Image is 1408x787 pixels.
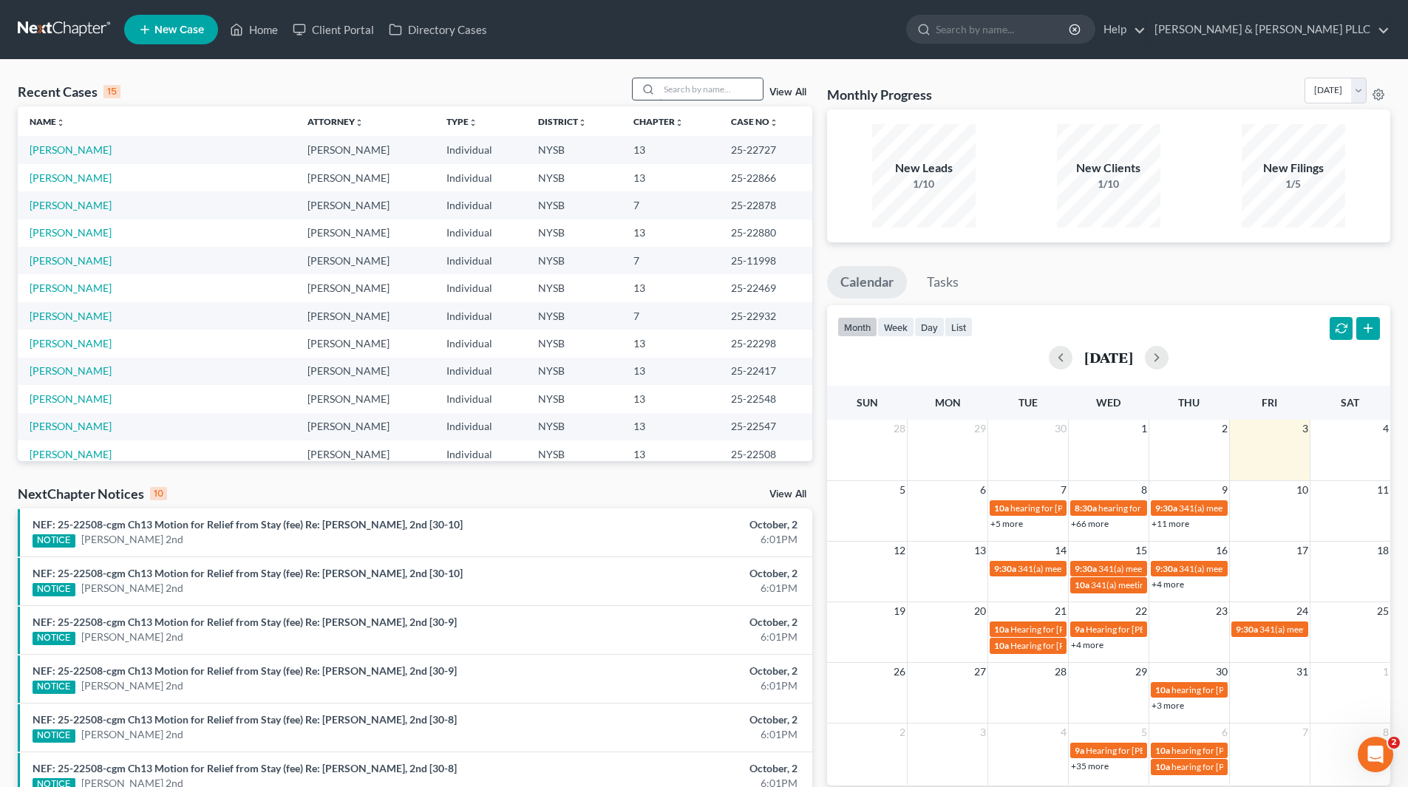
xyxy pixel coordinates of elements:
[1381,723,1390,741] span: 8
[1220,723,1229,741] span: 6
[994,502,1009,514] span: 10a
[1358,737,1393,772] iframe: Intercom live chat
[296,247,435,274] td: [PERSON_NAME]
[914,317,945,337] button: day
[435,164,526,191] td: Individual
[1214,602,1229,620] span: 23
[769,118,778,127] i: unfold_more
[1295,542,1310,559] span: 17
[994,624,1009,635] span: 10a
[578,118,587,127] i: unfold_more
[1140,420,1149,437] span: 1
[979,723,987,741] span: 3
[296,440,435,468] td: [PERSON_NAME]
[526,164,622,191] td: NYSB
[30,337,112,350] a: [PERSON_NAME]
[33,713,457,726] a: NEF: 25-22508-cgm Ch13 Motion for Relief from Stay (fee) Re: [PERSON_NAME], 2nd [30-8]
[719,247,812,274] td: 25-11998
[719,413,812,440] td: 25-22547
[1075,502,1097,514] span: 8:30a
[296,330,435,357] td: [PERSON_NAME]
[1096,16,1146,43] a: Help
[526,330,622,357] td: NYSB
[552,532,797,547] div: 6:01PM
[719,385,812,412] td: 25-22548
[552,630,797,644] div: 6:01PM
[33,518,463,531] a: NEF: 25-22508-cgm Ch13 Motion for Relief from Stay (fee) Re: [PERSON_NAME], 2nd [30-10]
[285,16,381,43] a: Client Portal
[1301,723,1310,741] span: 7
[1152,700,1184,711] a: +3 more
[1053,420,1068,437] span: 30
[1152,579,1184,590] a: +4 more
[1236,624,1258,635] span: 9:30a
[973,602,987,620] span: 20
[1086,745,1201,756] span: Hearing for [PERSON_NAME]
[675,118,684,127] i: unfold_more
[973,420,987,437] span: 29
[435,440,526,468] td: Individual
[355,118,364,127] i: unfold_more
[719,358,812,385] td: 25-22417
[435,358,526,385] td: Individual
[435,385,526,412] td: Individual
[296,302,435,330] td: [PERSON_NAME]
[622,219,719,247] td: 13
[1341,396,1359,409] span: Sat
[30,226,112,239] a: [PERSON_NAME]
[33,616,457,628] a: NEF: 25-22508-cgm Ch13 Motion for Relief from Stay (fee) Re: [PERSON_NAME], 2nd [30-9]
[769,489,806,500] a: View All
[1171,745,1285,756] span: hearing for [PERSON_NAME]
[1295,602,1310,620] span: 24
[1059,723,1068,741] span: 4
[552,664,797,678] div: October, 2
[435,191,526,219] td: Individual
[1134,663,1149,681] span: 29
[526,247,622,274] td: NYSB
[1010,640,1126,651] span: Hearing for [PERSON_NAME]
[30,392,112,405] a: [PERSON_NAME]
[526,385,622,412] td: NYSB
[30,254,112,267] a: [PERSON_NAME]
[1381,420,1390,437] span: 4
[150,487,167,500] div: 10
[296,164,435,191] td: [PERSON_NAME]
[435,247,526,274] td: Individual
[994,563,1016,574] span: 9:30a
[1098,563,1241,574] span: 341(a) meeting for [PERSON_NAME]
[1018,563,1160,574] span: 341(a) meeting for [PERSON_NAME]
[81,727,183,742] a: [PERSON_NAME] 2nd
[1053,542,1068,559] span: 14
[979,481,987,499] span: 6
[837,317,877,337] button: month
[526,440,622,468] td: NYSB
[973,663,987,681] span: 27
[30,420,112,432] a: [PERSON_NAME]
[33,681,75,694] div: NOTICE
[469,118,477,127] i: unfold_more
[994,640,1009,651] span: 10a
[1295,481,1310,499] span: 10
[622,358,719,385] td: 13
[719,219,812,247] td: 25-22880
[633,116,684,127] a: Chapterunfold_more
[33,664,457,677] a: NEF: 25-22508-cgm Ch13 Motion for Relief from Stay (fee) Re: [PERSON_NAME], 2nd [30-9]
[1086,624,1201,635] span: Hearing for [PERSON_NAME]
[30,143,112,156] a: [PERSON_NAME]
[1098,502,1212,514] span: hearing for [PERSON_NAME]
[30,171,112,184] a: [PERSON_NAME]
[1220,420,1229,437] span: 2
[56,118,65,127] i: unfold_more
[1084,350,1133,365] h2: [DATE]
[1214,663,1229,681] span: 30
[18,485,167,502] div: NextChapter Notices
[1220,481,1229,499] span: 9
[1155,684,1170,695] span: 10a
[296,385,435,412] td: [PERSON_NAME]
[892,542,907,559] span: 12
[1171,684,1365,695] span: hearing for [PERSON_NAME] et [PERSON_NAME]
[719,274,812,301] td: 25-22469
[81,581,183,596] a: [PERSON_NAME] 2nd
[296,274,435,301] td: [PERSON_NAME]
[1075,579,1089,590] span: 10a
